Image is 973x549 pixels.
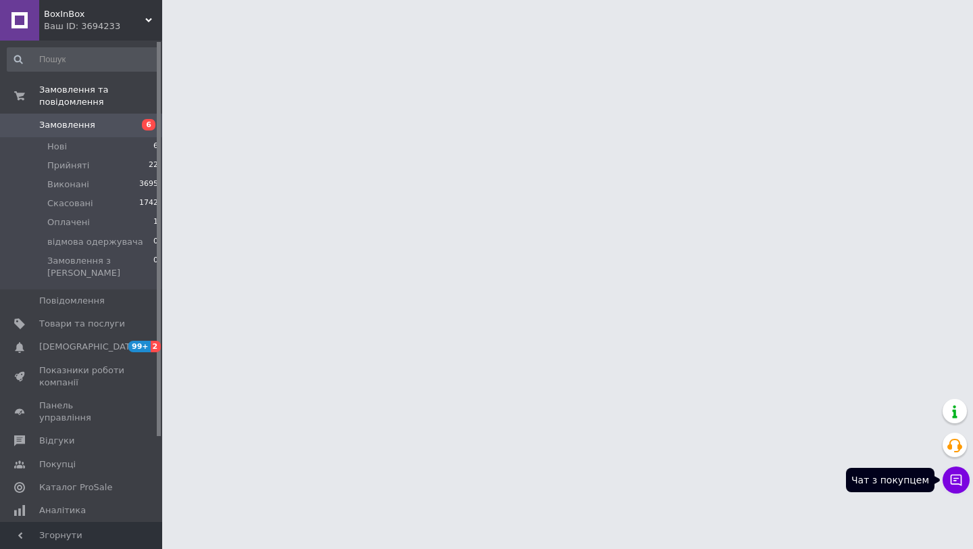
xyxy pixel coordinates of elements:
[128,341,151,352] span: 99+
[44,20,162,32] div: Ваш ID: 3694233
[846,468,934,492] div: Чат з покупцем
[47,160,89,172] span: Прийняті
[39,364,125,389] span: Показники роботи компанії
[39,119,95,131] span: Замовлення
[47,197,93,210] span: Скасовані
[39,504,86,517] span: Аналітика
[943,467,970,494] button: Чат з покупцем
[149,160,158,172] span: 22
[39,458,76,471] span: Покупці
[47,236,143,248] span: відмова одержувача
[39,84,162,108] span: Замовлення та повідомлення
[39,318,125,330] span: Товари та послуги
[153,216,158,229] span: 1
[39,400,125,424] span: Панель управління
[153,255,158,279] span: 0
[47,178,89,191] span: Виконані
[47,255,153,279] span: Замовлення з [PERSON_NAME]
[47,216,90,229] span: Оплачені
[151,341,161,352] span: 2
[7,47,159,72] input: Пошук
[39,341,139,353] span: [DEMOGRAPHIC_DATA]
[142,119,155,130] span: 6
[139,197,158,210] span: 1742
[139,178,158,191] span: 3695
[44,8,145,20] span: BoxInBox
[153,236,158,248] span: 0
[39,295,105,307] span: Повідомлення
[39,481,112,494] span: Каталог ProSale
[47,141,67,153] span: Нові
[39,435,74,447] span: Відгуки
[153,141,158,153] span: 6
